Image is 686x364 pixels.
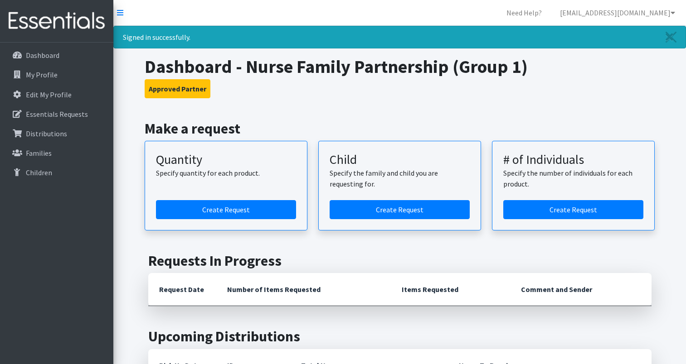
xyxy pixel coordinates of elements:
h1: Dashboard - Nurse Family Partnership (Group 1) [145,56,655,77]
a: Close [657,26,686,48]
p: Specify the family and child you are requesting for. [330,168,470,189]
h3: Quantity [156,152,296,168]
a: Dashboard [4,46,110,64]
h2: Upcoming Distributions [148,328,652,345]
a: [EMAIL_ADDRESS][DOMAIN_NAME] [553,4,682,22]
a: My Profile [4,66,110,84]
a: Create a request by quantity [156,200,296,219]
a: Create a request by number of individuals [503,200,643,219]
p: My Profile [26,70,58,79]
p: Essentials Requests [26,110,88,119]
h2: Requests In Progress [148,252,652,269]
a: Essentials Requests [4,105,110,123]
th: Items Requested [391,273,510,306]
p: Specify the number of individuals for each product. [503,168,643,189]
p: Families [26,148,52,158]
p: Dashboard [26,51,59,60]
a: Children [4,163,110,182]
h2: Make a request [145,120,655,137]
h3: # of Individuals [503,152,643,168]
a: Families [4,144,110,162]
div: Signed in successfully. [113,26,686,48]
th: Request Date [148,273,216,306]
p: Children [26,168,52,177]
h3: Child [330,152,470,168]
a: Need Help? [499,4,549,22]
button: Approved Partner [145,79,210,98]
p: Specify quantity for each product. [156,168,296,178]
a: Distributions [4,125,110,143]
p: Edit My Profile [26,90,72,99]
a: Edit My Profile [4,86,110,104]
a: Create a request for a child or family [330,200,470,219]
th: Comment and Sender [510,273,651,306]
img: HumanEssentials [4,6,110,36]
p: Distributions [26,129,67,138]
th: Number of Items Requested [216,273,391,306]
